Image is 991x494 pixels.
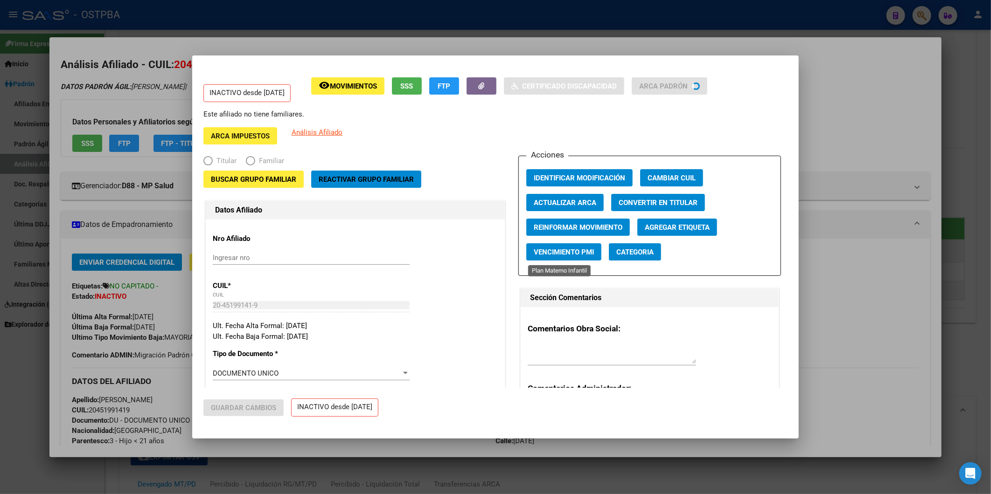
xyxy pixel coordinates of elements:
span: Agregar Etiqueta [645,223,710,232]
button: ARCA Impuestos [203,127,277,144]
button: Vencimiento PMI [526,243,601,261]
span: Reactivar Grupo Familiar [319,175,414,184]
h1: Sección Comentarios [530,292,769,303]
button: Cambiar CUIL [640,169,703,186]
button: Agregar Etiqueta [637,219,717,236]
span: Movimientos [330,82,377,90]
button: Certificado Discapacidad [504,77,624,95]
div: Ult. Fecha Alta Formal: [DATE] [213,321,498,331]
span: ARCA Padrón [639,82,688,90]
p: Nro Afiliado [213,233,298,244]
span: Análisis Afiliado [292,128,342,137]
mat-icon: remove_red_eye [319,80,330,91]
span: Titular [213,156,237,166]
span: Convertir en Titular [619,199,698,207]
p: Este afiliado no tiene familiares. [203,109,304,120]
span: Reinformar Movimiento [534,223,622,232]
span: SSS [401,82,413,90]
span: Cambiar CUIL [648,174,696,182]
span: DOCUMENTO UNICO [213,369,279,377]
mat-radio-group: Elija una opción [203,158,293,167]
h1: Datos Afiliado [215,205,495,216]
span: Certificado Discapacidad [522,82,617,90]
button: Actualizar ARCA [526,194,604,211]
h3: Comentarios Administrador: [528,382,772,394]
span: Categoria [616,248,654,256]
div: Open Intercom Messenger [959,462,982,485]
button: Movimientos [311,77,384,95]
p: Tipo de Documento * [213,349,298,359]
h3: Comentarios Obra Social: [528,322,772,335]
p: INACTIVO desde [DATE] [203,84,291,103]
button: Categoria [609,243,661,261]
button: Guardar Cambios [203,399,284,416]
button: ARCA Padrón [632,77,707,95]
button: Buscar Grupo Familiar [203,171,304,188]
span: ARCA Impuestos [211,132,270,140]
button: Reinformar Movimiento [526,219,630,236]
button: Convertir en Titular [611,194,705,211]
button: FTP [429,77,459,95]
div: Ult. Fecha Baja Formal: [DATE] [213,331,498,342]
p: INACTIVO desde [DATE] [291,398,378,417]
span: Identificar Modificación [534,174,625,182]
button: SSS [392,77,422,95]
button: Identificar Modificación [526,169,633,186]
span: Actualizar ARCA [534,199,596,207]
h3: Acciones [526,149,568,161]
span: Familiar [255,156,284,166]
button: Reactivar Grupo Familiar [311,171,421,188]
span: Guardar Cambios [211,404,276,412]
span: FTP [438,82,451,90]
span: Buscar Grupo Familiar [211,175,296,184]
p: CUIL [213,281,298,291]
span: Vencimiento PMI [534,248,594,256]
